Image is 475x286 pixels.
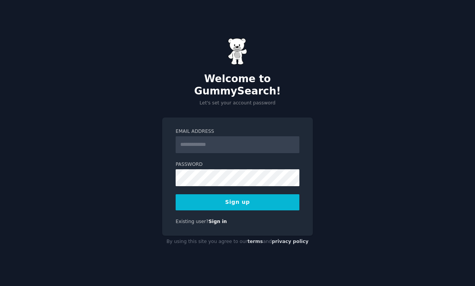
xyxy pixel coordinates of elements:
img: Gummy Bear [228,38,247,65]
label: Email Address [176,128,299,135]
button: Sign up [176,194,299,210]
a: terms [247,239,263,244]
span: Existing user? [176,219,209,224]
h2: Welcome to GummySearch! [162,73,313,97]
label: Password [176,161,299,168]
a: privacy policy [272,239,309,244]
div: By using this site you agree to our and [162,236,313,248]
p: Let's set your account password [162,100,313,107]
a: Sign in [209,219,227,224]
